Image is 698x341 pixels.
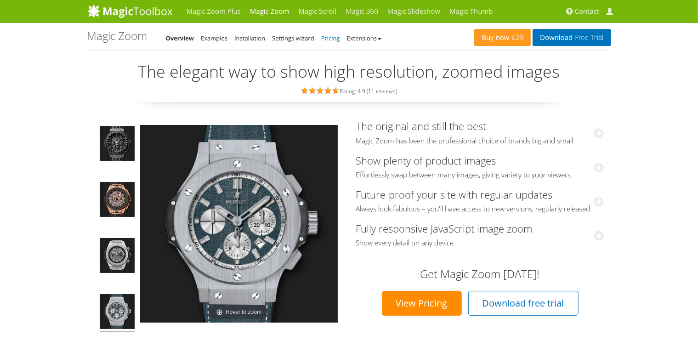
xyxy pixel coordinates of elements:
span: Magic Zoom has been the professional choice of brands big and small [356,136,604,146]
img: Big Bang Jeans - Magic Zoom Demo [100,294,135,332]
a: Hover to zoomBig Bang Jeans - Magic Zoom Demo [140,125,338,323]
a: Big Bang Jeans [99,293,136,333]
span: Show every detail on any device [356,239,604,248]
h2: The elegant way to show high resolution, zoomed images [87,63,611,81]
span: Free Trial [573,34,603,41]
a: Installation [234,34,265,42]
a: View Pricing [382,291,462,316]
a: 11 reviews [369,87,396,95]
a: Settings wizard [272,34,314,42]
a: Examples [201,34,227,42]
img: Big Bang Jeans - Magic Zoom Demo [140,125,338,323]
img: MagicToolbox.com - Image tools for your website [87,4,173,18]
img: Big Bang Depeche Mode - Magic Zoom Demo [100,126,135,164]
a: Download free trial [468,291,579,316]
div: Rating: 4.9 ( ) [87,85,611,96]
a: Big Bang Unico Titanium [99,237,136,277]
a: Future-proof your site with regular updatesAlways look fabulous – you'll have access to new versi... [356,188,604,214]
a: Big Bang Depeche Mode [99,125,136,165]
span: £29 [510,34,524,41]
a: Pricing [321,34,340,42]
a: Buy now£29 [474,29,531,46]
span: Effortlessly swap between many images, giving variety to your viewers [356,170,604,180]
a: DownloadFree Trial [533,29,611,46]
a: Overview [166,34,194,42]
span: Always look fabulous – you'll have access to new versions, regularly released [356,205,604,214]
a: Show plenty of product imagesEffortlessly swap between many images, giving variety to your viewers [356,153,604,180]
a: The original and still the bestMagic Zoom has been the professional choice of brands big and small [356,119,604,145]
a: Fully responsive JavaScript image zoomShow every detail on any device [356,222,604,248]
h1: Magic Zoom [87,30,148,42]
a: Extensions [347,34,381,42]
img: Big Bang Unico Titanium - Magic Zoom Demo [100,238,135,276]
a: Big Bang Ferrari King Gold Carbon [99,181,136,221]
img: Big Bang Ferrari King Gold Carbon [100,182,135,220]
h3: Get Magic Zoom [DATE]! [365,268,595,280]
span: Contact [575,7,600,16]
